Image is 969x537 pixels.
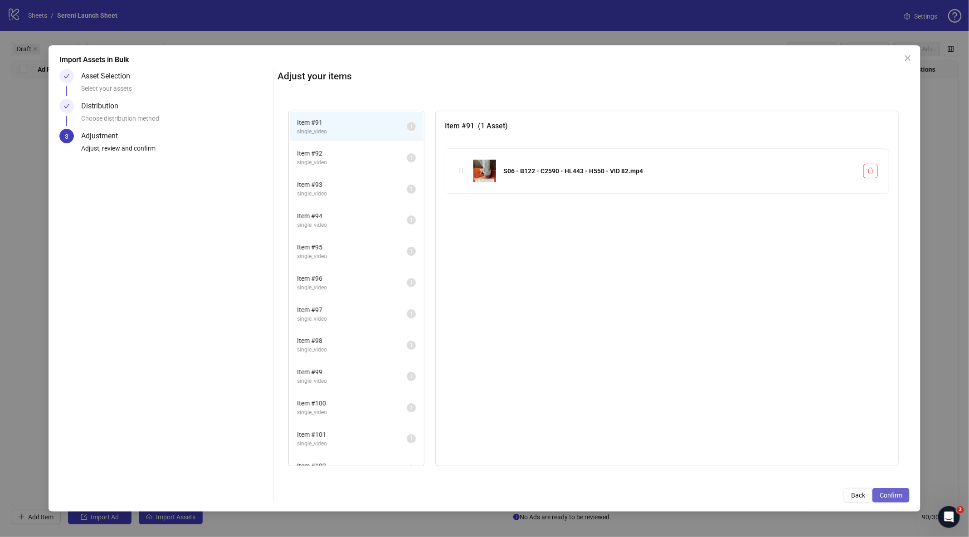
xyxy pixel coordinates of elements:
sup: 1 [407,341,416,350]
span: 3 [65,133,68,140]
button: Close [901,51,915,65]
sup: 1 [407,185,416,194]
span: Item # 92 [297,148,407,158]
span: single_video [297,346,407,354]
span: check [63,73,70,79]
button: Delete [863,164,878,178]
span: 1 [410,342,413,348]
span: holder [458,168,464,174]
span: single_video [297,315,407,323]
sup: 1 [407,403,416,412]
sup: 1 [407,215,416,225]
div: Choose distribution method [81,113,270,129]
sup: 1 [407,372,416,381]
span: ( 1 Asset ) [478,122,508,130]
span: 1 [410,435,413,442]
sup: 1 [407,309,416,318]
div: Adjustment [81,129,125,143]
span: delete [867,167,874,174]
img: S06 - B122 - C2590 - HL443 - H550 - VID 82.mp4 [473,160,496,182]
span: 1 [410,373,413,380]
span: 1 [410,405,413,411]
span: 1 [410,248,413,254]
iframe: Intercom live chat [938,506,960,528]
span: 1 [410,186,413,192]
span: single_video [297,158,407,167]
span: Item # 95 [297,242,407,252]
div: Import Assets in Bulk [59,54,910,65]
span: Item # 93 [297,180,407,190]
h3: Item # 91 [445,120,889,132]
span: Back [851,492,865,499]
sup: 1 [407,278,416,287]
span: 1 [410,155,413,161]
span: single_video [297,283,407,292]
sup: 1 [407,247,416,256]
div: S06 - B122 - C2590 - HL443 - H550 - VID 82.mp4 [503,166,856,176]
button: Confirm [872,488,910,503]
span: Item # 91 [297,117,407,127]
span: 1 [410,279,413,286]
span: Confirm [880,492,902,499]
span: Item # 94 [297,211,407,221]
button: Back [844,488,872,503]
span: Item # 98 [297,336,407,346]
span: Item # 97 [297,305,407,315]
span: check [63,103,70,109]
span: Item # 99 [297,367,407,377]
span: Item # 100 [297,398,407,408]
span: single_video [297,377,407,386]
div: Asset Selection [81,69,137,83]
span: single_video [297,221,407,229]
span: single_video [297,439,407,448]
sup: 1 [407,122,416,131]
span: Item # 101 [297,430,407,439]
span: single_video [297,127,407,136]
div: holder [456,166,466,176]
span: close [904,54,911,62]
sup: 1 [407,434,416,443]
span: single_video [297,252,407,261]
span: Item # 96 [297,273,407,283]
span: single_video [297,190,407,198]
sup: 1 [407,153,416,162]
span: 2 [957,506,964,513]
div: Distribution [81,99,126,113]
span: single_video [297,408,407,417]
h2: Adjust your items [278,69,910,84]
sup: 1 [407,465,416,474]
span: 1 [410,311,413,317]
span: 1 [410,123,413,130]
div: Select your assets [81,83,270,99]
span: 1 [410,217,413,223]
span: Item # 102 [297,461,407,471]
div: Adjust, review and confirm [81,143,270,159]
